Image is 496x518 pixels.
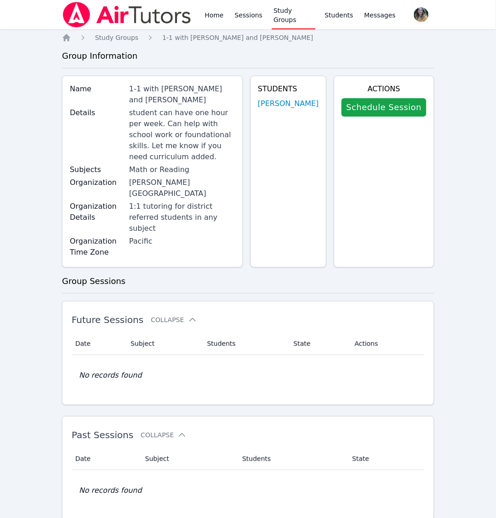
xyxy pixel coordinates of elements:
[288,333,349,355] th: State
[70,107,123,118] label: Details
[364,11,396,20] span: Messages
[162,33,313,42] a: 1-1 with [PERSON_NAME] and [PERSON_NAME]
[70,164,123,175] label: Subjects
[62,2,192,28] img: Air Tutors
[129,236,235,247] div: Pacific
[237,448,347,470] th: Students
[342,98,426,117] a: Schedule Session
[72,429,133,440] span: Past Sessions
[70,84,123,95] label: Name
[347,448,424,470] th: State
[129,164,235,175] div: Math or Reading
[129,177,235,199] div: [PERSON_NAME][GEOGRAPHIC_DATA]
[72,314,143,325] span: Future Sessions
[70,177,123,188] label: Organization
[62,275,434,288] h3: Group Sessions
[125,333,202,355] th: Subject
[140,448,237,470] th: Subject
[349,333,424,355] th: Actions
[129,107,235,162] div: student can have one hour per week. Can help with school work or foundational skills. Let me know...
[95,33,138,42] a: Study Groups
[129,84,235,106] div: 1-1 with [PERSON_NAME] and [PERSON_NAME]
[202,333,288,355] th: Students
[72,448,139,470] th: Date
[141,430,187,440] button: Collapse
[342,84,426,95] h4: Actions
[62,33,434,42] nav: Breadcrumb
[258,98,319,109] a: [PERSON_NAME]
[162,34,313,41] span: 1-1 with [PERSON_NAME] and [PERSON_NAME]
[72,470,424,511] td: No records found
[258,84,319,95] h4: Students
[151,315,197,324] button: Collapse
[129,201,235,234] div: 1:1 tutoring for district referred students in any subject
[70,201,123,223] label: Organization Details
[95,34,138,41] span: Study Groups
[70,236,123,258] label: Organization Time Zone
[72,355,424,395] td: No records found
[62,50,434,62] h3: Group Information
[72,333,125,355] th: Date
